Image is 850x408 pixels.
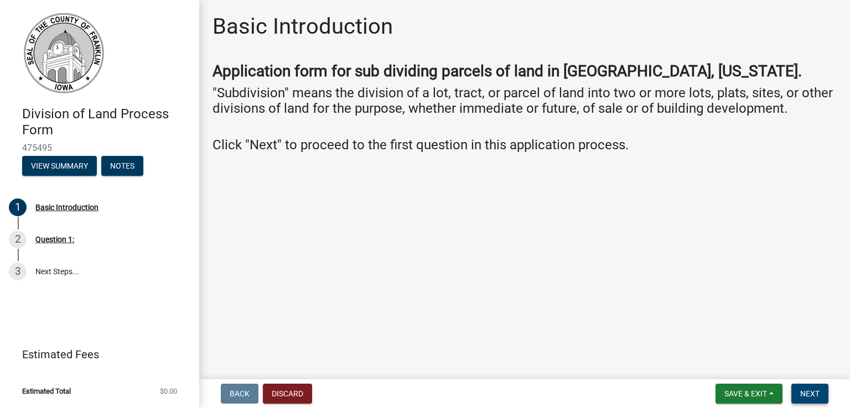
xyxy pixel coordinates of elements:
span: Save & Exit [724,389,767,398]
h4: "Subdivision" means the division of a lot, tract, or parcel of land into two or more lots, plats,... [212,85,837,133]
span: Next [800,389,820,398]
img: Franklin County, Iowa [22,12,105,95]
a: Estimated Fees [9,343,182,365]
button: Notes [101,156,143,176]
span: Estimated Total [22,388,71,395]
span: 475495 [22,143,177,153]
wm-modal-confirm: Summary [22,162,97,171]
div: 1 [9,198,27,216]
h1: Basic Introduction [212,13,393,40]
div: Basic Introduction [35,203,99,211]
h4: Click "Next" to proceed to the first question in this application process. [212,137,837,153]
span: $0.00 [160,388,177,395]
div: 2 [9,231,27,248]
div: Question 1: [35,236,74,243]
button: View Summary [22,156,97,176]
wm-modal-confirm: Notes [101,162,143,171]
button: Back [221,384,258,404]
h4: Division of Land Process Form [22,106,190,138]
button: Save & Exit [716,384,782,404]
strong: Application form for sub dividing parcels of land in [GEOGRAPHIC_DATA], [US_STATE]. [212,62,802,80]
button: Discard [263,384,312,404]
div: 3 [9,263,27,280]
span: Back [230,389,250,398]
button: Next [791,384,828,404]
